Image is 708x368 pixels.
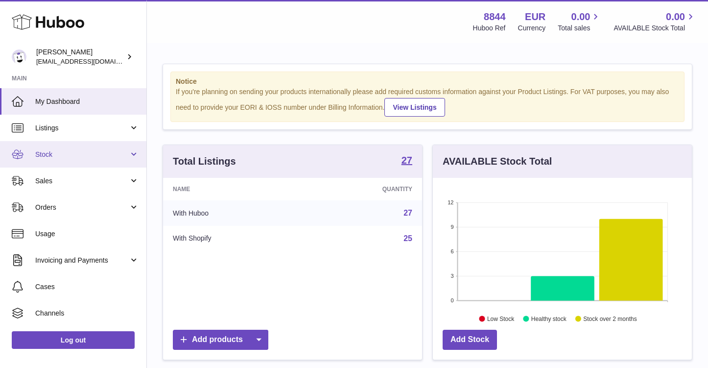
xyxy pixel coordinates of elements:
[450,297,453,303] text: 0
[176,77,679,86] strong: Notice
[403,209,412,217] a: 27
[35,309,139,318] span: Channels
[450,273,453,279] text: 3
[484,10,506,24] strong: 8844
[35,97,139,106] span: My Dashboard
[163,200,303,226] td: With Huboo
[401,155,412,167] a: 27
[558,10,601,33] a: 0.00 Total sales
[12,49,26,64] img: Ruytersb@gmail.com
[35,256,129,265] span: Invoicing and Payments
[303,178,422,200] th: Quantity
[666,10,685,24] span: 0.00
[450,224,453,230] text: 9
[518,24,546,33] div: Currency
[163,226,303,251] td: With Shopify
[403,234,412,243] a: 25
[401,155,412,165] strong: 27
[163,178,303,200] th: Name
[35,282,139,292] span: Cases
[614,24,696,33] span: AVAILABLE Stock Total
[558,24,601,33] span: Total sales
[35,123,129,133] span: Listings
[173,330,268,350] a: Add products
[571,10,590,24] span: 0.00
[36,48,124,66] div: [PERSON_NAME]
[36,57,144,65] span: [EMAIL_ADDRESS][DOMAIN_NAME]
[384,98,445,117] a: View Listings
[176,87,679,117] div: If you're planning on sending your products internationally please add required customs informati...
[443,155,552,168] h3: AVAILABLE Stock Total
[583,315,637,322] text: Stock over 2 months
[173,155,236,168] h3: Total Listings
[443,330,497,350] a: Add Stock
[35,203,129,212] span: Orders
[487,315,515,322] text: Low Stock
[448,199,453,205] text: 12
[450,248,453,254] text: 6
[35,229,139,239] span: Usage
[35,150,129,159] span: Stock
[614,10,696,33] a: 0.00 AVAILABLE Stock Total
[473,24,506,33] div: Huboo Ref
[525,10,545,24] strong: EUR
[35,176,129,186] span: Sales
[12,331,135,349] a: Log out
[531,315,567,322] text: Healthy stock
